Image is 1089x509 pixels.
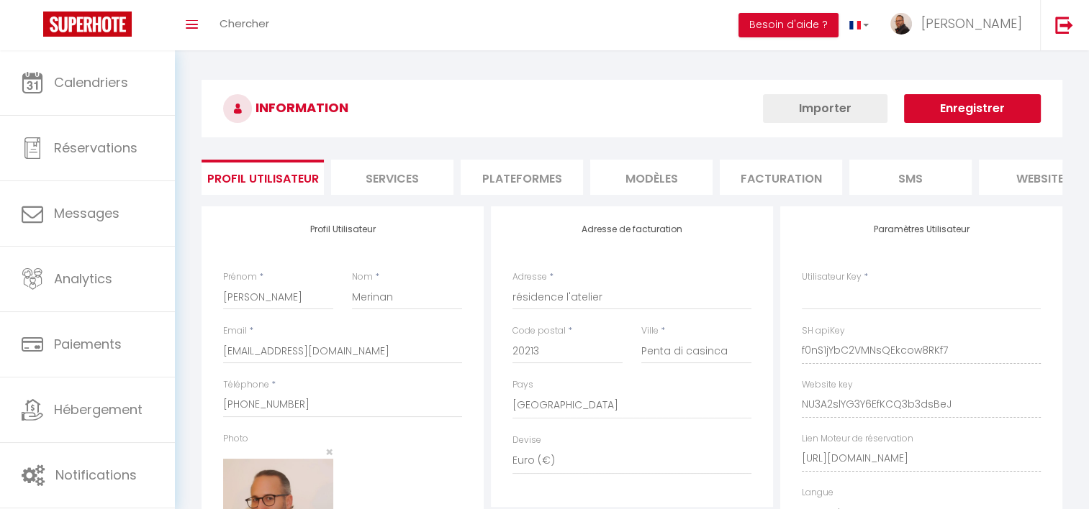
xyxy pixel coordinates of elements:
label: Adresse [512,270,547,284]
img: logout [1055,16,1073,34]
span: × [325,443,333,461]
img: Super Booking [43,12,132,37]
button: Close [325,446,333,459]
h4: Paramètres Utilisateur [802,224,1041,234]
button: Ouvrir le widget de chat LiveChat [12,6,55,49]
span: Paiements [54,335,122,353]
button: Importer [763,94,887,123]
span: Analytics [54,270,112,288]
li: MODÈLES [590,160,713,195]
button: Besoin d'aide ? [738,13,839,37]
label: Lien Moteur de réservation [802,432,913,446]
label: Website key [802,378,853,392]
li: Services [331,160,453,195]
label: Code postal [512,324,566,338]
h4: Adresse de facturation [512,224,751,234]
label: Ville [641,324,659,338]
img: ... [890,13,912,35]
label: Nom [352,270,373,284]
label: SH apiKey [802,324,845,338]
span: Hébergement [54,400,143,418]
iframe: Chat [1028,444,1078,498]
h3: INFORMATION [202,80,1062,137]
label: Devise [512,434,541,447]
li: SMS [849,160,972,195]
label: Email [223,324,247,338]
span: Réservations [54,139,137,157]
span: Messages [54,204,119,222]
label: Téléphone [223,378,269,392]
span: [PERSON_NAME] [921,14,1022,32]
span: Calendriers [54,73,128,91]
label: Utilisateur Key [802,270,862,284]
label: Photo [223,432,248,446]
label: Prénom [223,270,257,284]
span: Chercher [220,16,269,31]
h4: Profil Utilisateur [223,224,462,234]
li: Plateformes [461,160,583,195]
label: Langue [802,486,833,500]
li: Profil Utilisateur [202,160,324,195]
span: Notifications [55,466,137,484]
label: Pays [512,378,533,392]
button: Enregistrer [904,94,1041,123]
li: Facturation [720,160,842,195]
